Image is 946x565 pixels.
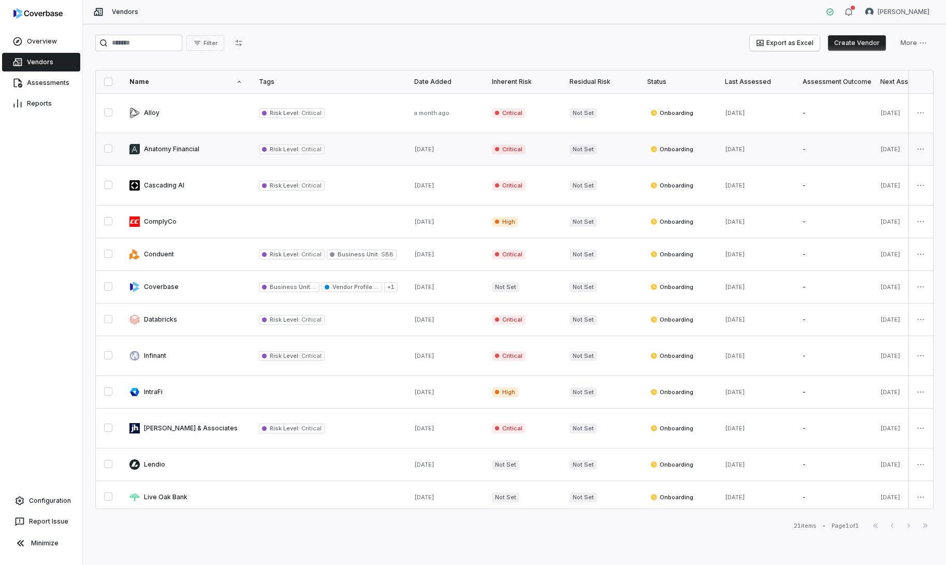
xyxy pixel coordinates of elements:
[13,8,63,19] img: logo-D7KZi-bG.svg
[880,146,900,153] span: [DATE]
[878,8,929,16] span: [PERSON_NAME]
[570,460,597,470] span: Not Set
[650,315,693,324] span: Onboarding
[650,181,693,190] span: Onboarding
[570,492,597,502] span: Not Set
[270,146,300,153] span: Risk Level :
[492,387,518,397] span: High
[332,283,378,291] span: Vendor Profile :
[794,522,817,530] div: 21 items
[300,182,321,189] span: Critical
[570,282,597,292] span: Not Set
[203,39,217,47] span: Filter
[794,303,872,336] td: -
[492,460,519,470] span: Not Set
[414,146,434,153] span: [DATE]
[650,109,693,117] span: Onboarding
[725,182,745,189] span: [DATE]
[384,282,398,292] span: + 1
[414,494,434,501] span: [DATE]
[270,283,316,291] span: Business Unit :
[725,78,786,86] div: Last Assessed
[570,78,631,86] div: Residual Risk
[650,388,693,396] span: Onboarding
[270,425,300,432] span: Risk Level :
[2,74,80,92] a: Assessments
[725,146,745,153] span: [DATE]
[880,352,900,359] span: [DATE]
[570,351,597,361] span: Not Set
[2,53,80,71] a: Vendors
[4,512,78,531] button: Report Issue
[570,424,597,433] span: Not Set
[492,144,526,154] span: Critical
[570,181,597,191] span: Not Set
[414,251,434,258] span: [DATE]
[270,182,300,189] span: Risk Level :
[414,182,434,189] span: [DATE]
[570,108,597,118] span: Not Set
[650,493,693,501] span: Onboarding
[414,218,434,225] span: [DATE]
[300,316,321,323] span: Critical
[380,251,394,258] span: SBB
[270,109,300,117] span: Risk Level :
[492,351,526,361] span: Critical
[492,78,553,86] div: Inherent Risk
[570,217,597,227] span: Not Set
[414,461,434,468] span: [DATE]
[414,425,434,432] span: [DATE]
[4,533,78,554] button: Minimize
[794,238,872,271] td: -
[650,283,693,291] span: Onboarding
[794,166,872,206] td: -
[725,425,745,432] span: [DATE]
[4,491,78,510] a: Configuration
[492,217,518,227] span: High
[725,461,745,468] span: [DATE]
[750,35,820,51] button: Export as Excel
[300,251,321,258] span: Critical
[894,35,934,51] button: More
[492,181,526,191] span: Critical
[725,494,745,501] span: [DATE]
[300,109,321,117] span: Critical
[492,315,526,325] span: Critical
[650,460,693,469] span: Onboarding
[880,251,900,258] span: [DATE]
[414,78,475,86] div: Date Added
[647,78,708,86] div: Status
[414,388,434,396] span: [DATE]
[725,109,745,117] span: [DATE]
[414,283,434,291] span: [DATE]
[880,388,900,396] span: [DATE]
[300,425,321,432] span: Critical
[492,108,526,118] span: Critical
[725,352,745,359] span: [DATE]
[794,133,872,166] td: -
[794,409,872,448] td: -
[650,145,693,153] span: Onboarding
[828,35,886,51] button: Create Vendor
[112,8,138,16] span: Vendors
[570,144,597,154] span: Not Set
[650,352,693,360] span: Onboarding
[880,78,941,86] div: Next Assessment
[794,376,872,409] td: -
[880,494,900,501] span: [DATE]
[880,218,900,225] span: [DATE]
[725,388,745,396] span: [DATE]
[794,271,872,303] td: -
[725,283,745,291] span: [DATE]
[880,425,900,432] span: [DATE]
[650,218,693,226] span: Onboarding
[880,109,900,117] span: [DATE]
[414,352,434,359] span: [DATE]
[270,352,300,359] span: Risk Level :
[338,251,380,258] span: Business Unit :
[725,316,745,323] span: [DATE]
[414,316,434,323] span: [DATE]
[570,315,597,325] span: Not Set
[880,461,900,468] span: [DATE]
[832,522,859,530] div: Page 1 of 1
